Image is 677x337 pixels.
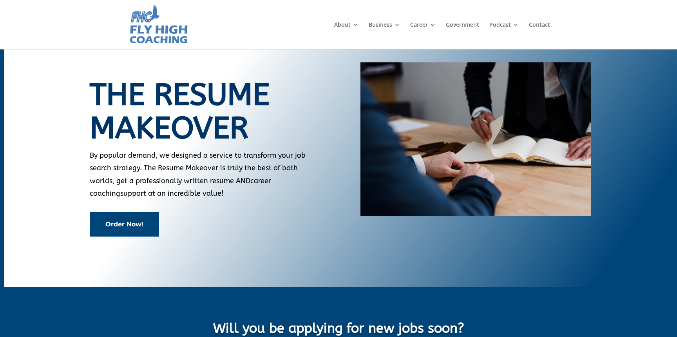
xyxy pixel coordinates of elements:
a: Government [446,22,479,49]
img: Fly High Coaching [129,4,188,46]
a: Order Now! [90,212,159,237]
a: About [334,22,358,49]
p: By popular demand, we designed a service to transform your job search strategy. The Resume Makeov... [90,149,320,200]
span: The Resume Makeover [90,77,270,146]
a: Career [410,22,436,49]
a: Podcast [489,22,519,49]
img: business-coach-0027 [360,62,591,216]
a: Contact [529,22,550,49]
a: Business [369,22,400,49]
